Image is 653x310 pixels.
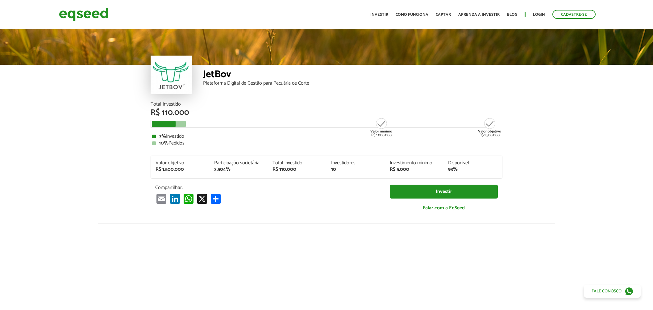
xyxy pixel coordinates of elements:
[458,13,500,17] a: Aprenda a investir
[151,109,502,117] div: R$ 110.000
[152,134,501,139] div: Investido
[203,81,502,86] div: Plataforma Digital de Gestão para Pecuária de Corte
[203,69,502,81] div: JetBov
[152,141,501,146] div: Pedidos
[507,13,517,17] a: Blog
[390,202,498,214] a: Falar com a EqSeed
[478,117,501,137] div: R$ 1.500.000
[390,167,439,172] div: R$ 5.000
[552,10,596,19] a: Cadastre-se
[155,194,168,204] a: Email
[196,194,208,204] a: X
[156,161,205,165] div: Valor objetivo
[272,161,322,165] div: Total investido
[169,194,181,204] a: LinkedIn
[436,13,451,17] a: Captar
[159,139,168,147] strong: 10%
[214,167,264,172] div: 3,504%
[156,167,205,172] div: R$ 1.500.000
[370,128,392,134] strong: Valor mínimo
[159,132,166,140] strong: 7%
[533,13,545,17] a: Login
[448,161,497,165] div: Disponível
[210,194,222,204] a: Share
[151,102,502,107] div: Total Investido
[370,13,388,17] a: Investir
[272,167,322,172] div: R$ 110.000
[396,13,428,17] a: Como funciona
[59,6,108,23] img: EqSeed
[331,167,381,172] div: 10
[478,128,501,134] strong: Valor objetivo
[448,167,497,172] div: 93%
[370,117,393,137] div: R$ 1.000.000
[584,285,641,298] a: Fale conosco
[390,161,439,165] div: Investimento mínimo
[182,194,195,204] a: WhatsApp
[331,161,381,165] div: Investidores
[214,161,264,165] div: Participação societária
[390,185,498,199] a: Investir
[155,185,381,191] p: Compartilhar:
